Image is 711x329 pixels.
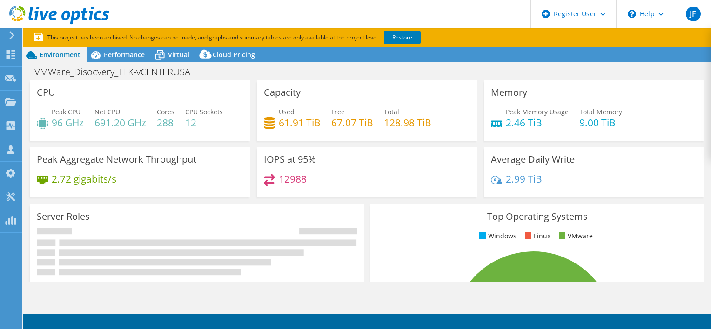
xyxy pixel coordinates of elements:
span: Virtual [168,50,189,59]
h3: Memory [491,87,527,98]
h4: 96 GHz [52,118,84,128]
li: Windows [477,231,516,241]
h1: VMWare_Disocvery_TEK-vCENTERUSA [30,67,205,77]
span: JF [686,7,701,21]
h3: CPU [37,87,55,98]
span: Environment [40,50,80,59]
a: Restore [384,31,421,44]
li: VMware [557,231,593,241]
span: Peak CPU [52,107,80,116]
span: Used [279,107,295,116]
h3: Server Roles [37,211,90,222]
h4: 691.20 GHz [94,118,146,128]
svg: \n [628,10,636,18]
h4: 12 [185,118,223,128]
h4: 12988 [279,174,307,184]
span: Total [384,107,399,116]
h4: 67.07 TiB [331,118,373,128]
span: CPU Sockets [185,107,223,116]
h4: 2.72 gigabits/s [52,174,116,184]
h4: 9.00 TiB [579,118,622,128]
h3: Capacity [264,87,301,98]
span: Total Memory [579,107,622,116]
li: Linux [523,231,550,241]
h3: Average Daily Write [491,154,575,164]
span: Performance [104,50,145,59]
h4: 61.91 TiB [279,118,321,128]
h4: 2.46 TiB [506,118,569,128]
h4: 288 [157,118,174,128]
span: Free [331,107,345,116]
span: Net CPU [94,107,120,116]
span: Cores [157,107,174,116]
h4: 128.98 TiB [384,118,431,128]
h3: Top Operating Systems [377,211,698,222]
h3: IOPS at 95% [264,154,316,164]
span: Cloud Pricing [213,50,255,59]
p: This project has been archived. No changes can be made, and graphs and summary tables are only av... [34,33,490,43]
h4: 2.99 TiB [506,174,542,184]
span: Peak Memory Usage [506,107,569,116]
h3: Peak Aggregate Network Throughput [37,154,196,164]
